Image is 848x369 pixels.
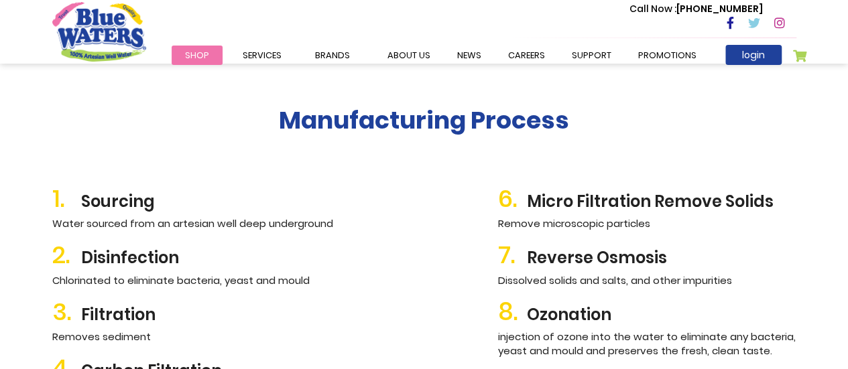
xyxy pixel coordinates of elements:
[52,106,796,135] h2: Manufacturing Process
[498,273,796,287] p: Dissolved solids and salts, and other impurities
[498,216,796,230] p: Remove microscopic particles
[444,46,495,65] a: News
[498,184,796,213] h2: Micro Filtration Remove Solids
[498,297,796,326] h2: Ozonation
[498,240,796,269] h2: Reverse Osmosis
[498,329,796,358] p: injection of ozone into the water to eliminate any bacteria, yeast and mould and preserves the fr...
[498,184,527,213] span: 6.
[185,49,209,62] span: Shop
[52,240,351,269] h2: Disinfection
[498,240,527,269] span: 7.
[629,2,763,16] p: [PHONE_NUMBER]
[243,49,282,62] span: Services
[52,329,351,344] p: Removes sediment
[52,297,81,326] span: 3.
[52,216,351,230] p: Water sourced from an artesian well deep underground
[374,46,444,65] a: about us
[725,45,782,65] a: login
[52,297,351,326] h2: Filtration
[558,46,625,65] a: support
[495,46,558,65] a: careers
[52,273,351,287] p: Chlorinated to eliminate bacteria, yeast and mould
[52,240,81,269] span: 2.
[498,297,527,326] span: 8.
[625,46,710,65] a: Promotions
[52,184,81,213] span: 1.
[629,2,676,15] span: Call Now :
[315,49,350,62] span: Brands
[52,2,146,61] a: store logo
[52,184,351,213] h2: Sourcing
